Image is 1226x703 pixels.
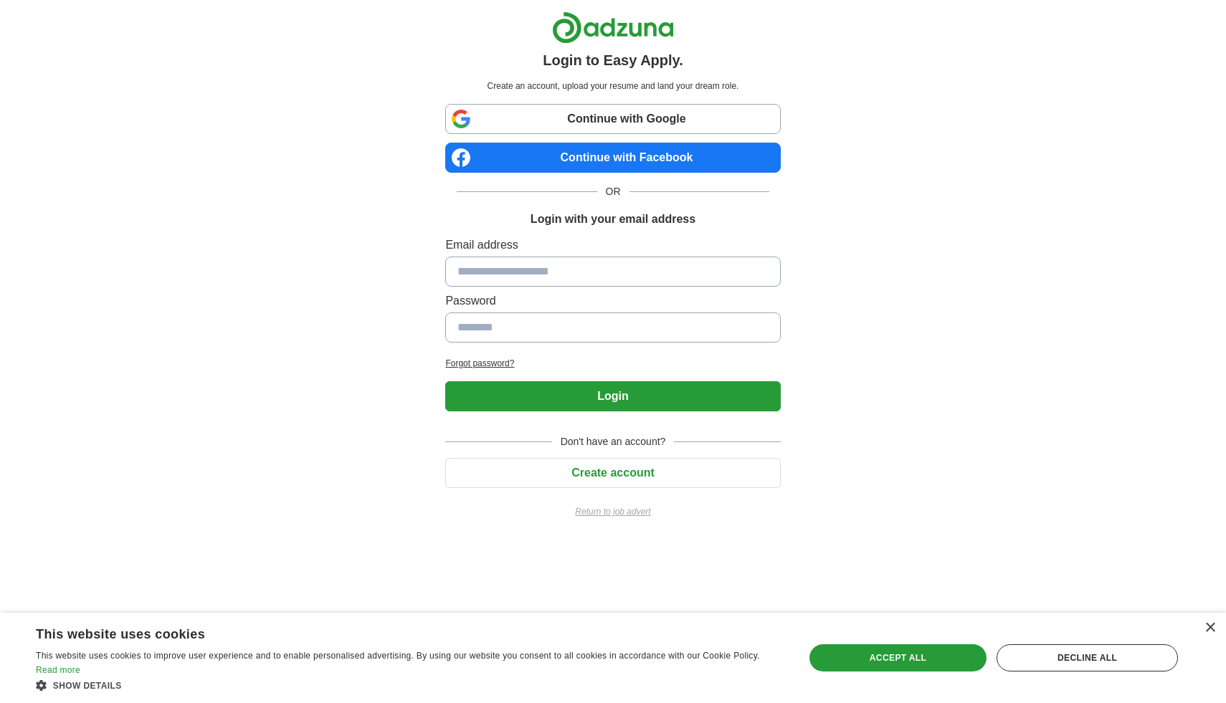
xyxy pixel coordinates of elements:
span: OR [597,184,629,199]
h1: Login with your email address [531,211,695,228]
a: Continue with Google [445,104,780,134]
div: Decline all [997,644,1178,671]
a: Continue with Facebook [445,143,780,173]
button: Login [445,381,780,411]
p: Create an account, upload your resume and land your dream role. [448,80,777,92]
div: This website uses cookies [36,621,746,643]
span: Don't have an account? [552,434,675,449]
span: Show details [53,681,122,691]
div: Show details [36,678,781,692]
label: Email address [445,236,780,254]
div: Accept all [809,644,987,671]
a: Create account [445,467,780,479]
a: Read more, opens a new window [36,665,80,675]
div: Close [1204,623,1215,633]
h1: Login to Easy Apply. [543,49,683,71]
a: Return to job advert [445,505,780,518]
img: Adzuna logo [552,11,674,44]
a: Forgot password? [445,357,780,370]
label: Password [445,292,780,310]
button: Create account [445,458,780,488]
span: This website uses cookies to improve user experience and to enable personalised advertising. By u... [36,651,760,661]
